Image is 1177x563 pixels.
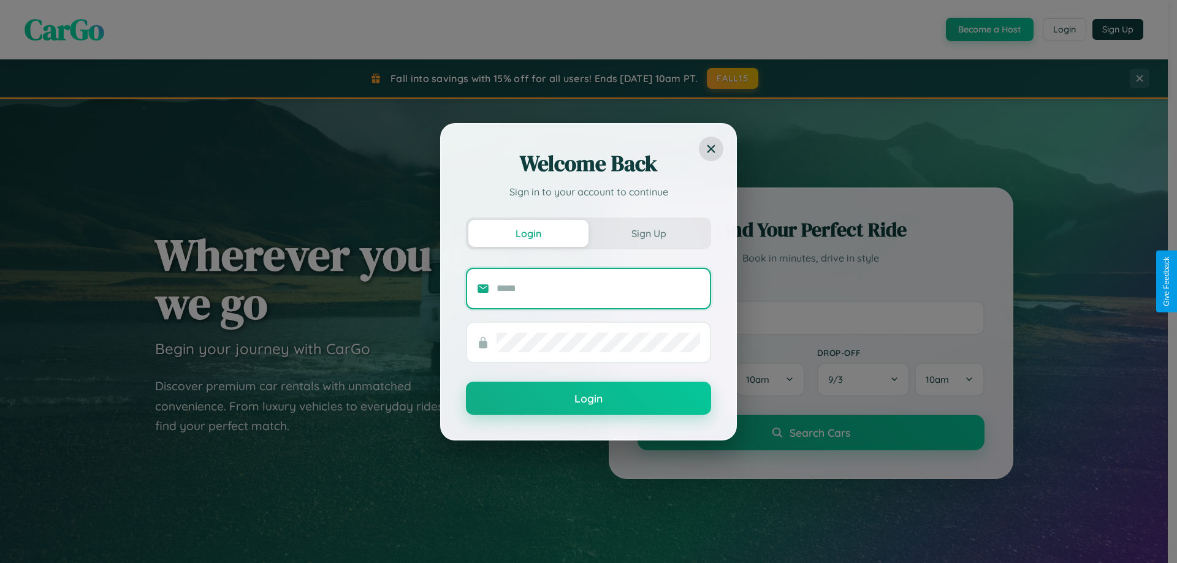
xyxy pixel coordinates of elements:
[1162,257,1171,306] div: Give Feedback
[466,382,711,415] button: Login
[466,149,711,178] h2: Welcome Back
[466,184,711,199] p: Sign in to your account to continue
[468,220,588,247] button: Login
[588,220,709,247] button: Sign Up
